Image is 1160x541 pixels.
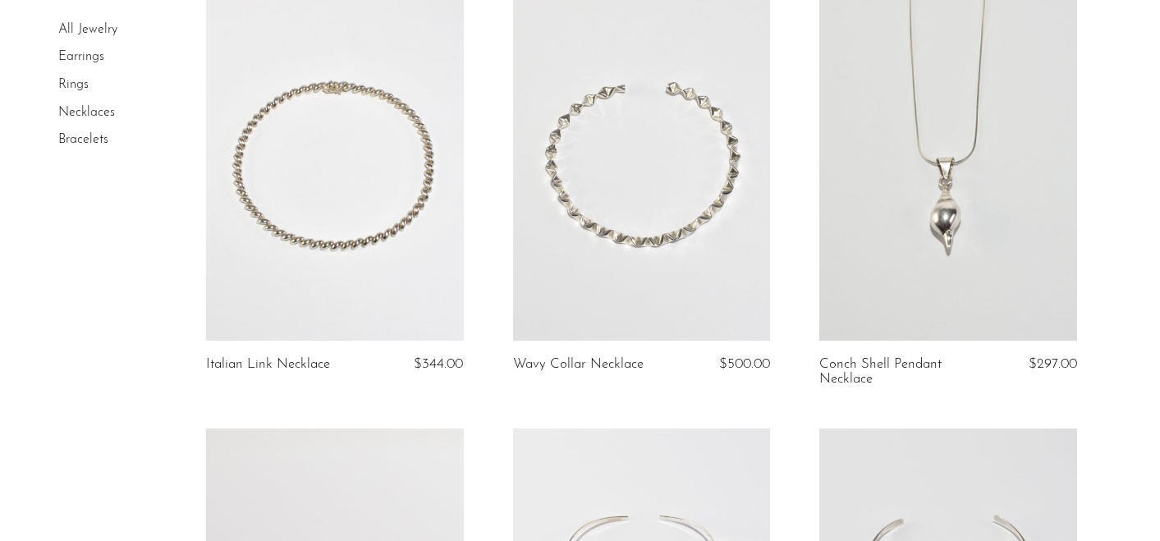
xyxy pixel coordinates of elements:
a: Italian Link Necklace [206,357,330,372]
a: Necklaces [58,106,115,119]
span: $344.00 [414,357,463,371]
a: Wavy Collar Necklace [513,357,644,372]
a: Earrings [58,51,104,64]
a: Bracelets [58,133,108,146]
span: $500.00 [719,357,770,371]
a: All Jewelry [58,23,117,36]
a: Conch Shell Pendant Necklace [819,357,990,387]
a: Rings [58,78,89,91]
span: $297.00 [1029,357,1077,371]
